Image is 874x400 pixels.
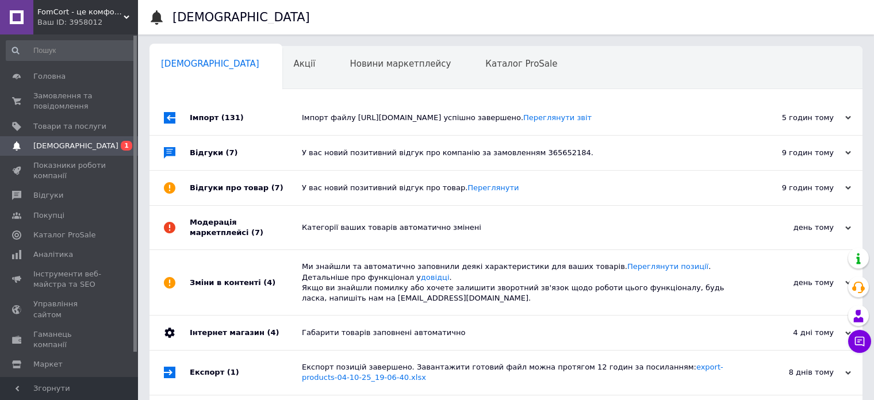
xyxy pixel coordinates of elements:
[421,273,450,282] a: довідці
[37,7,124,17] span: FomCort - це комфортно!
[33,190,63,201] span: Відгуки
[190,206,302,249] div: Модерація маркетплейсі
[302,183,736,193] div: У вас новий позитивний відгук про товар.
[267,328,279,337] span: (4)
[227,368,239,376] span: (1)
[271,183,283,192] span: (7)
[33,71,66,82] span: Головна
[190,316,302,350] div: Інтернет магазин
[736,278,851,288] div: день тому
[302,328,736,338] div: Габарити товарів заповнені автоматично
[467,183,519,192] a: Переглянути
[33,359,63,370] span: Маркет
[172,10,310,24] h1: [DEMOGRAPHIC_DATA]
[33,249,73,260] span: Аналітика
[485,59,557,69] span: Каталог ProSale
[190,250,302,315] div: Зміни в контенті
[302,363,723,382] a: export-products-04-10-25_19-06-40.xlsx
[302,113,736,123] div: Імпорт файлу [URL][DOMAIN_NAME] успішно завершено.
[33,329,106,350] span: Гаманець компанії
[33,121,106,132] span: Товари та послуги
[190,101,302,135] div: Імпорт
[33,210,64,221] span: Покупці
[33,269,106,290] span: Інструменти веб-майстра та SEO
[190,136,302,170] div: Відгуки
[736,113,851,123] div: 5 годин тому
[302,222,736,233] div: Категорії ваших товарів автоматично змінені
[251,228,263,237] span: (7)
[736,328,851,338] div: 4 дні тому
[627,262,708,271] a: Переглянути позиції
[736,148,851,158] div: 9 годин тому
[523,113,592,122] a: Переглянути звіт
[736,222,851,233] div: день тому
[37,17,138,28] div: Ваш ID: 3958012
[736,367,851,378] div: 8 днів тому
[221,113,244,122] span: (131)
[302,362,736,383] div: Експорт позицій завершено. Завантажити готовий файл можна протягом 12 годин за посиланням:
[302,261,736,303] div: Ми знайшли та автоматично заповнили деякі характеристики для ваших товарів. . Детальніше про функ...
[190,351,302,394] div: Експорт
[350,59,451,69] span: Новини маркетплейсу
[161,59,259,69] span: [DEMOGRAPHIC_DATA]
[33,160,106,181] span: Показники роботи компанії
[848,330,871,353] button: Чат з покупцем
[6,40,136,61] input: Пошук
[190,171,302,205] div: Відгуки про товар
[33,141,118,151] span: [DEMOGRAPHIC_DATA]
[33,230,95,240] span: Каталог ProSale
[736,183,851,193] div: 9 годин тому
[302,148,736,158] div: У вас новий позитивний відгук про компанію за замовленням 365652184.
[121,141,132,151] span: 1
[33,91,106,111] span: Замовлення та повідомлення
[294,59,316,69] span: Акції
[263,278,275,287] span: (4)
[226,148,238,157] span: (7)
[33,299,106,320] span: Управління сайтом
